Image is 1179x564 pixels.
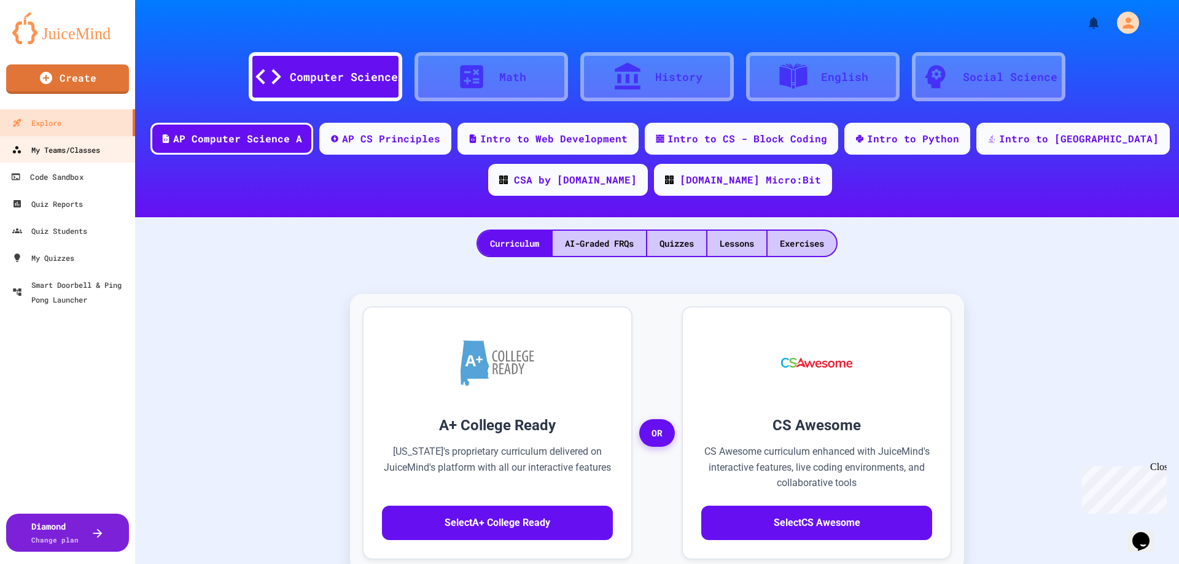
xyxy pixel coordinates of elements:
div: Math [499,69,526,85]
img: logo-orange.svg [12,12,123,44]
iframe: chat widget [1127,515,1167,552]
div: History [655,69,702,85]
div: Smart Doorbell & Ping Pong Launcher [12,277,130,307]
p: [US_STATE]'s proprietary curriculum delivered on JuiceMind's platform with all our interactive fe... [382,444,613,491]
p: CS Awesome curriculum enhanced with JuiceMind's interactive features, live coding environments, a... [701,444,932,491]
div: English [821,69,868,85]
div: CSA by [DOMAIN_NAME] [514,172,637,187]
a: Create [6,64,129,94]
div: My Notifications [1064,12,1104,33]
div: [DOMAIN_NAME] Micro:Bit [680,172,821,187]
div: Chat with us now!Close [5,5,85,78]
h3: CS Awesome [701,414,932,436]
div: Quiz Reports [12,196,83,211]
iframe: chat widget [1077,462,1167,514]
div: My Account [1104,9,1142,37]
div: AP CS Principles [342,131,440,146]
button: SelectCS Awesome [701,506,932,540]
button: DiamondChange plan [6,514,129,552]
div: Social Science [963,69,1057,85]
div: My Quizzes [12,250,74,265]
button: SelectA+ College Ready [382,506,613,540]
div: Explore [12,115,61,130]
span: OR [639,419,675,447]
img: CS Awesome [769,326,865,400]
div: Code Sandbox [10,169,83,185]
div: Intro to Python [867,131,959,146]
div: AI-Graded FRQs [553,231,646,256]
div: Curriculum [478,231,551,256]
div: Intro to CS - Block Coding [667,131,827,146]
div: My Teams/Classes [12,142,100,157]
div: Exercises [768,231,836,256]
div: Computer Science [290,69,398,85]
img: CODE_logo_RGB.png [499,176,508,184]
div: Intro to Web Development [480,131,628,146]
div: Diamond [31,520,79,546]
img: CODE_logo_RGB.png [665,176,674,184]
h3: A+ College Ready [382,414,613,436]
span: Change plan [31,535,79,544]
div: AP Computer Science A [173,131,302,146]
div: Quizzes [647,231,706,256]
div: Quiz Students [12,223,87,238]
div: Lessons [707,231,766,256]
div: Intro to [GEOGRAPHIC_DATA] [999,131,1159,146]
img: A+ College Ready [461,340,534,386]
